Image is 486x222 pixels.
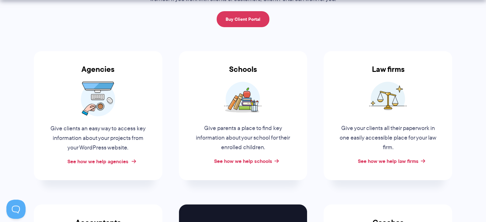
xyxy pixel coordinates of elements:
[324,65,452,81] h3: Law firms
[339,124,436,152] p: Give your clients all their paperwork in one easily accessible place for your law firm.
[358,157,418,165] a: See how we help law firms
[214,157,272,165] a: See how we help schools
[217,11,269,27] a: Buy Client Portal
[34,65,162,81] h3: Agencies
[50,124,147,153] p: Give clients an easy way to access key information about your projects from your WordPress website.
[179,65,307,81] h3: Schools
[6,200,26,219] iframe: Toggle Customer Support
[194,124,291,152] p: Give parents a place to find key information about your school for their enrolled children.
[67,157,128,165] a: See how we help agencies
